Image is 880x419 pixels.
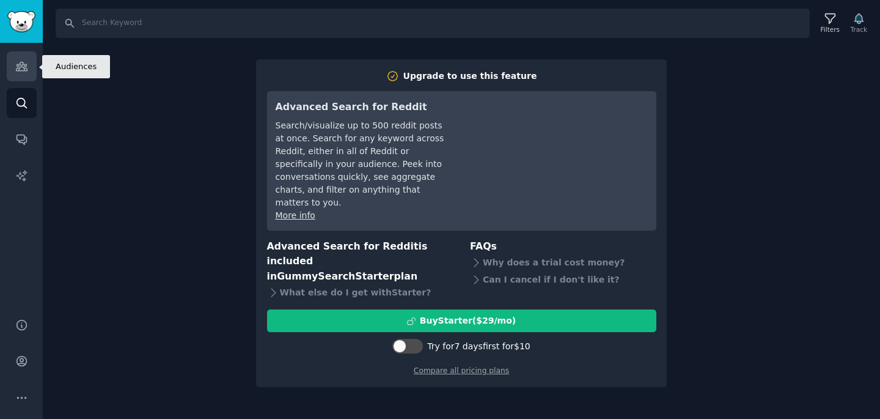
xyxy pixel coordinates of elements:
[277,270,394,282] span: GummySearch Starter
[276,210,315,220] a: More info
[414,366,509,375] a: Compare all pricing plans
[403,70,537,83] div: Upgrade to use this feature
[427,340,530,353] div: Try for 7 days first for $10
[470,254,656,271] div: Why does a trial cost money?
[821,25,840,34] div: Filters
[56,9,810,38] input: Search Keyword
[464,100,648,191] iframe: YouTube video player
[276,100,447,115] h3: Advanced Search for Reddit
[420,314,516,327] div: Buy Starter ($ 29 /mo )
[470,271,656,288] div: Can I cancel if I don't like it?
[267,310,656,332] button: BuyStarter($29/mo)
[267,239,453,284] h3: Advanced Search for Reddit is included in plan
[267,284,453,301] div: What else do I get with Starter ?
[276,119,447,209] div: Search/visualize up to 500 reddit posts at once. Search for any keyword across Reddit, either in ...
[470,239,656,254] h3: FAQs
[7,11,35,32] img: GummySearch logo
